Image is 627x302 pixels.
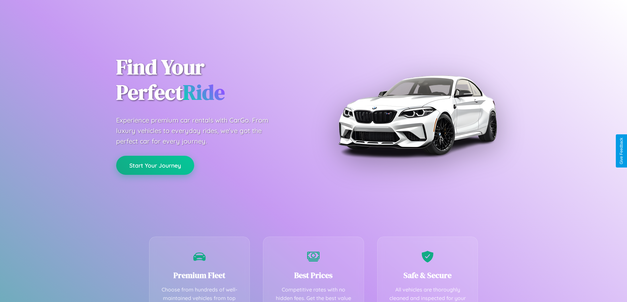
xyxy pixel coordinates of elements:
span: Ride [183,78,225,106]
h1: Find Your Perfect [116,55,304,105]
div: Give Feedback [619,138,624,164]
button: Start Your Journey [116,156,194,175]
p: Experience premium car rentals with CarGo. From luxury vehicles to everyday rides, we've got the ... [116,115,281,147]
h3: Safe & Secure [387,270,468,281]
img: Premium BMW car rental vehicle [335,33,500,197]
h3: Best Prices [273,270,354,281]
h3: Premium Fleet [159,270,240,281]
